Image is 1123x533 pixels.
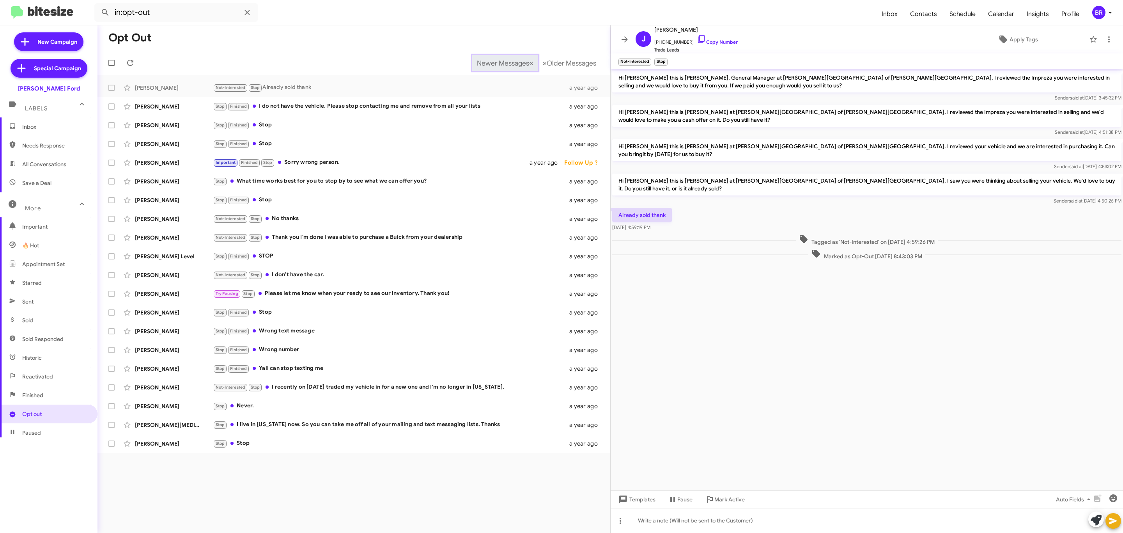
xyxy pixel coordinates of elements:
[654,25,738,34] span: [PERSON_NAME]
[216,403,225,409] span: Stop
[216,272,246,277] span: Not-Interested
[135,159,213,167] div: [PERSON_NAME]
[612,174,1121,195] p: Hi [PERSON_NAME] this is [PERSON_NAME] at [PERSON_NAME][GEOGRAPHIC_DATA] of [PERSON_NAME][GEOGRAP...
[699,492,751,506] button: Mark Active
[1055,95,1121,101] span: Sender [DATE] 3:45:32 PM
[22,223,89,231] span: Important
[22,410,42,418] span: Opt out
[216,385,246,390] span: Not-Interested
[135,346,213,354] div: [PERSON_NAME]
[473,55,601,71] nav: Page navigation example
[654,46,738,54] span: Trade Leads
[230,254,247,259] span: Finished
[135,271,213,279] div: [PERSON_NAME]
[1055,3,1086,25] a: Profile
[216,441,225,446] span: Stop
[216,141,225,146] span: Stop
[547,59,596,68] span: Older Messages
[135,290,213,298] div: [PERSON_NAME]
[1055,129,1121,135] span: Sender [DATE] 4:51:38 PM
[216,123,225,128] span: Stop
[213,345,569,354] div: Wrong number
[251,85,260,90] span: Stop
[230,366,247,371] span: Finished
[617,492,655,506] span: Templates
[251,272,260,277] span: Stop
[135,196,213,204] div: [PERSON_NAME]
[216,160,236,165] span: Important
[22,279,42,287] span: Starred
[216,179,225,184] span: Stop
[135,384,213,391] div: [PERSON_NAME]
[569,327,604,335] div: a year ago
[213,177,569,186] div: What time works best for you to stop by to see what we can offer you?
[569,234,604,242] div: a year ago
[569,290,604,298] div: a year ago
[251,216,260,221] span: Stop
[213,364,569,373] div: Yall can stop texting me
[213,270,569,279] div: I don't have the car.
[22,123,89,131] span: Inbox
[542,58,547,68] span: »
[982,3,1020,25] a: Calendar
[1010,32,1038,46] span: Apply Tags
[135,440,213,448] div: [PERSON_NAME]
[22,260,65,268] span: Appointment Set
[611,492,662,506] button: Templates
[1069,163,1083,169] span: said at
[135,365,213,373] div: [PERSON_NAME]
[22,160,66,168] span: All Conversations
[14,32,83,51] a: New Campaign
[22,298,34,306] span: Sent
[530,159,564,167] div: a year ago
[875,3,904,25] a: Inbox
[213,233,569,242] div: Thank you I'm done I was able to purchase a Buick from your dealership
[477,59,529,68] span: Newer Messages
[135,309,213,316] div: [PERSON_NAME]
[213,121,569,130] div: Stop
[213,252,569,261] div: STOP
[569,309,604,316] div: a year ago
[654,34,738,46] span: [PHONE_NUMBER]
[949,32,1086,46] button: Apply Tags
[94,3,258,22] input: Search
[108,32,152,44] h1: Opt Out
[213,102,569,111] div: I do not have the vehicle. Please stop contacting me and remove from all your lists
[241,160,258,165] span: Finished
[1054,163,1121,169] span: Sender [DATE] 4:53:02 PM
[569,215,604,223] div: a year ago
[654,59,667,66] small: Stop
[213,139,569,148] div: Stop
[1069,198,1082,204] span: said at
[135,84,213,92] div: [PERSON_NAME]
[569,178,604,185] div: a year ago
[22,373,53,380] span: Reactivated
[538,55,601,71] button: Next
[808,249,925,260] span: Marked as Opt-Out [DATE] 8:43:03 PM
[569,103,604,110] div: a year ago
[569,84,604,92] div: a year ago
[1020,3,1055,25] span: Insights
[22,142,89,149] span: Needs Response
[22,335,64,343] span: Sold Responded
[612,208,672,222] p: Already sold thank
[677,492,693,506] span: Pause
[11,59,87,78] a: Special Campaign
[1054,198,1121,204] span: Sender [DATE] 4:50:26 PM
[569,271,604,279] div: a year ago
[216,254,225,259] span: Stop
[230,310,247,315] span: Finished
[22,391,43,399] span: Finished
[22,316,33,324] span: Sold
[612,139,1121,161] p: Hi [PERSON_NAME] this is [PERSON_NAME] at [PERSON_NAME][GEOGRAPHIC_DATA] of [PERSON_NAME][GEOGRAP...
[22,429,41,437] span: Paused
[230,197,247,203] span: Finished
[943,3,982,25] a: Schedule
[569,196,604,204] div: a year ago
[251,235,260,240] span: Stop
[216,235,246,240] span: Not-Interested
[251,385,260,390] span: Stop
[22,354,42,362] span: Historic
